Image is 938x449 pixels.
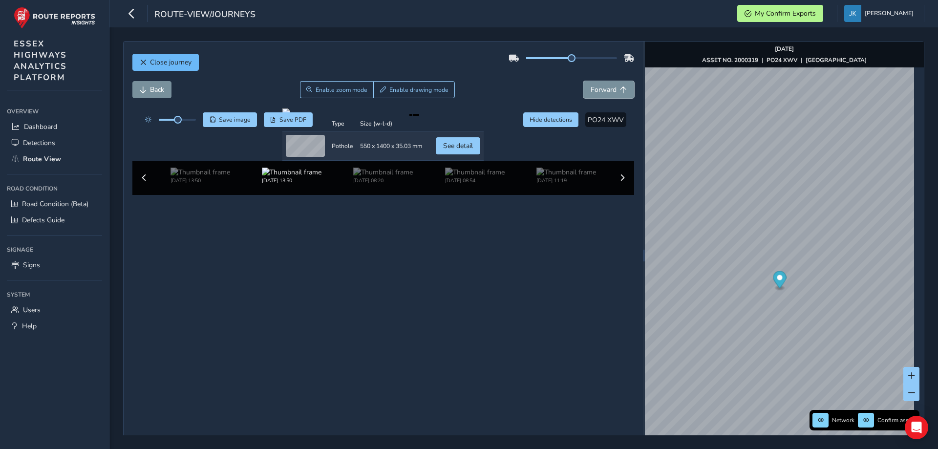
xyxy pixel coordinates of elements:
button: Save [203,112,257,127]
button: PDF [264,112,313,127]
img: rr logo [14,7,95,29]
a: Detections [7,135,102,151]
a: Dashboard [7,119,102,135]
div: [DATE] 11:19 [536,177,596,184]
button: [PERSON_NAME] [844,5,917,22]
div: System [7,287,102,302]
span: Confirm assets [877,416,917,424]
span: See detail [443,141,473,150]
span: Defects Guide [22,215,64,225]
button: My Confirm Exports [737,5,823,22]
img: Thumbnail frame [536,168,596,177]
span: Dashboard [24,122,57,131]
button: Close journey [132,54,199,71]
img: Thumbnail frame [445,168,505,177]
img: Thumbnail frame [353,168,413,177]
button: Draw [373,81,455,98]
strong: ASSET NO. 2000319 [702,56,758,64]
div: [DATE] 08:20 [353,177,413,184]
span: Detections [23,138,55,148]
span: My Confirm Exports [755,9,816,18]
strong: [GEOGRAPHIC_DATA] [806,56,867,64]
button: Hide detections [523,112,579,127]
span: Route View [23,154,61,164]
span: Back [150,85,164,94]
button: See detail [436,137,480,154]
span: Hide detections [530,116,572,124]
strong: PO24 XWV [767,56,797,64]
span: [PERSON_NAME] [865,5,914,22]
span: ESSEX HIGHWAYS ANALYTICS PLATFORM [14,38,67,83]
div: [DATE] 13:50 [262,177,321,184]
span: PO24 XWV [588,115,624,125]
span: Save PDF [279,116,306,124]
strong: [DATE] [775,45,794,53]
a: Users [7,302,102,318]
a: Route View [7,151,102,167]
div: Signage [7,242,102,257]
button: Zoom [300,81,374,98]
td: 550 x 1400 x 35.03 mm [357,131,426,161]
div: | | [702,56,867,64]
span: Save image [219,116,251,124]
img: Thumbnail frame [171,168,230,177]
div: Map marker [773,271,786,291]
div: Overview [7,104,102,119]
td: Pothole [328,131,357,161]
span: Enable zoom mode [316,86,367,94]
img: Thumbnail frame [262,168,321,177]
a: Signs [7,257,102,273]
span: Close journey [150,58,192,67]
a: Road Condition (Beta) [7,196,102,212]
span: Signs [23,260,40,270]
button: Forward [583,81,634,98]
img: diamond-layout [844,5,861,22]
span: Forward [591,85,617,94]
button: Back [132,81,171,98]
div: Road Condition [7,181,102,196]
div: [DATE] 13:50 [171,177,230,184]
span: Road Condition (Beta) [22,199,88,209]
span: Network [832,416,854,424]
span: Enable drawing mode [389,86,448,94]
span: Help [22,321,37,331]
span: Users [23,305,41,315]
a: Help [7,318,102,334]
div: Open Intercom Messenger [905,416,928,439]
div: [DATE] 08:54 [445,177,505,184]
a: Defects Guide [7,212,102,228]
span: route-view/journeys [154,8,256,22]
